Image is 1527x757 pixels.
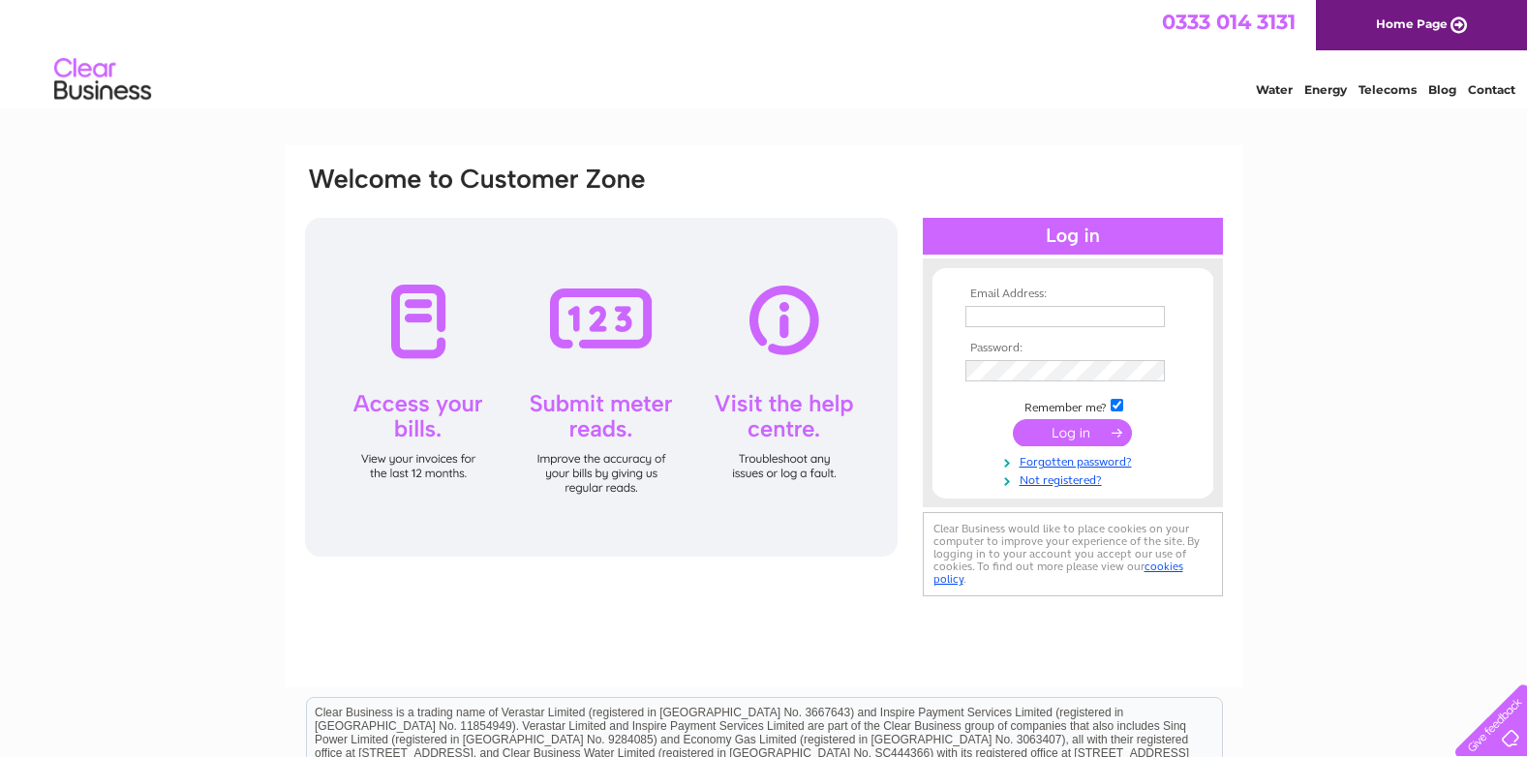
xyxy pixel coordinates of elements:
[965,469,1185,488] a: Not registered?
[1162,10,1296,34] a: 0333 014 3131
[1304,82,1347,97] a: Energy
[961,342,1185,355] th: Password:
[933,560,1183,586] a: cookies policy
[961,396,1185,415] td: Remember me?
[1013,419,1132,446] input: Submit
[965,451,1185,469] a: Forgotten password?
[53,50,152,109] img: logo.png
[961,288,1185,301] th: Email Address:
[1468,82,1515,97] a: Contact
[923,512,1223,596] div: Clear Business would like to place cookies on your computer to improve your experience of the sit...
[1428,82,1456,97] a: Blog
[1256,82,1293,97] a: Water
[307,11,1222,94] div: Clear Business is a trading name of Verastar Limited (registered in [GEOGRAPHIC_DATA] No. 3667643...
[1359,82,1417,97] a: Telecoms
